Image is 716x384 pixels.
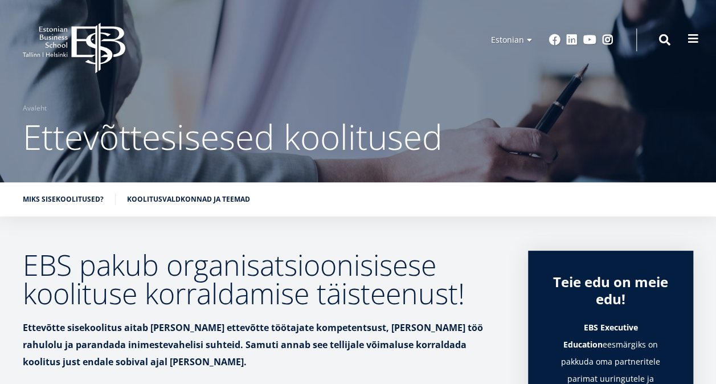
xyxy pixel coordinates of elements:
a: Linkedin [566,34,578,46]
span: Ettevõttesisesed koolitused [23,113,443,160]
a: Facebook [549,34,560,46]
div: Teie edu on meie edu! [551,273,670,308]
a: Avaleht [23,103,47,114]
a: Koolitusvaldkonnad ja teemad [127,194,250,205]
strong: EBS Executive Education [563,322,638,350]
a: Instagram [602,34,613,46]
a: Miks sisekoolitused? [23,194,104,205]
a: Youtube [583,34,596,46]
strong: Ettevõtte sisekoolitus aitab [PERSON_NAME] ettevõtte töötajate kompetentsust, [PERSON_NAME] töö r... [23,321,483,368]
h2: EBS pakub organisatsioonisisese koolituse korraldamise täisteenust! [23,251,505,308]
